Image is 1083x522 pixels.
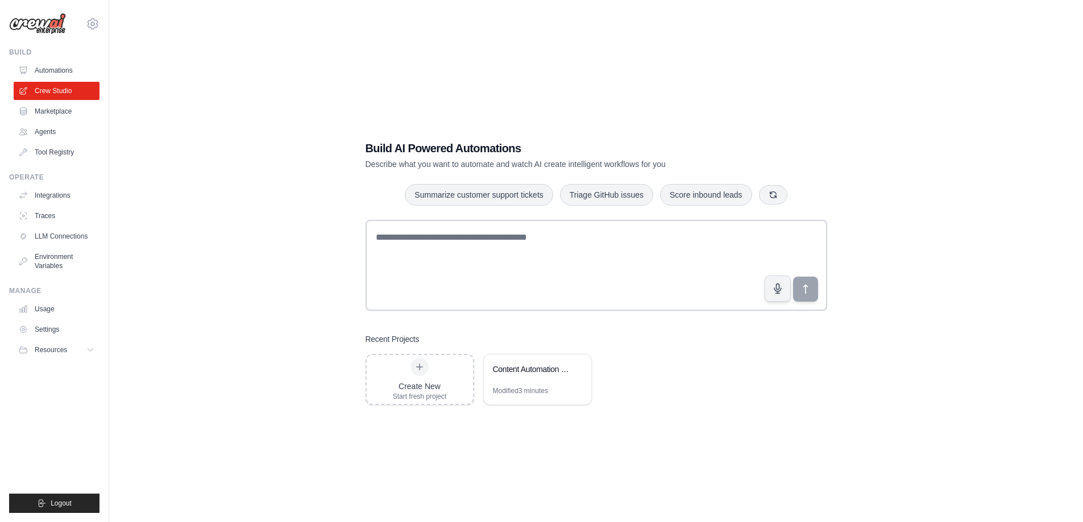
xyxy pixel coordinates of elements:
span: Logout [51,499,72,508]
div: Modified 3 minutes [493,386,548,395]
div: Content Automation Pipeline [493,364,571,375]
a: Crew Studio [14,82,99,100]
a: Usage [14,300,99,318]
span: Resources [35,345,67,354]
div: Build [9,48,99,57]
button: Get new suggestions [759,185,787,204]
a: Agents [14,123,99,141]
h1: Build AI Powered Automations [366,140,748,156]
a: Environment Variables [14,248,99,275]
button: Click to speak your automation idea [765,275,791,302]
button: Summarize customer support tickets [405,184,553,206]
div: Start fresh project [393,392,447,401]
a: Integrations [14,186,99,204]
button: Triage GitHub issues [560,184,653,206]
a: Traces [14,207,99,225]
a: Automations [14,61,99,80]
a: Marketplace [14,102,99,120]
p: Describe what you want to automate and watch AI create intelligent workflows for you [366,158,748,170]
a: LLM Connections [14,227,99,245]
img: Logo [9,13,66,35]
a: Tool Registry [14,143,99,161]
a: Settings [14,320,99,339]
button: Resources [14,341,99,359]
h3: Recent Projects [366,333,420,345]
button: Logout [9,494,99,513]
div: Manage [9,286,99,295]
div: Create New [393,381,447,392]
button: Score inbound leads [660,184,752,206]
div: Operate [9,173,99,182]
